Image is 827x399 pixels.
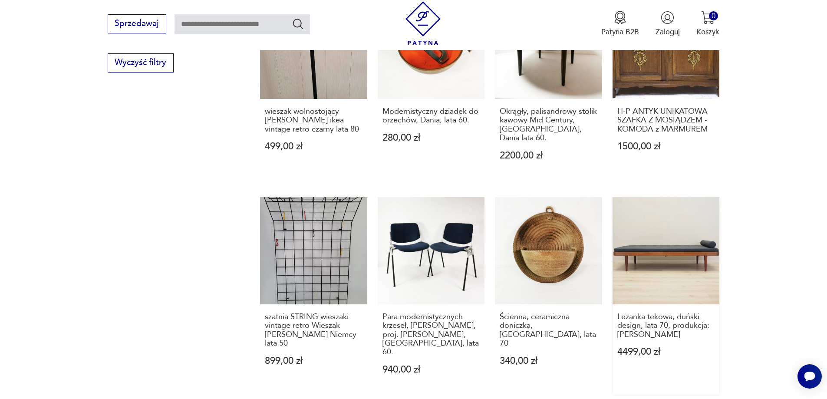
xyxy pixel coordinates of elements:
p: Koszyk [696,27,719,37]
p: 4499,00 zł [617,347,715,356]
a: Ikona medaluPatyna B2B [601,11,639,37]
h3: Para modernistycznych krzeseł, [PERSON_NAME], proj. [PERSON_NAME], [GEOGRAPHIC_DATA], lata 60. [382,313,480,357]
img: Ikona koszyka [701,11,715,24]
h3: Modernistyczny dziadek do orzechów, Dania, lata 60. [382,107,480,125]
button: Zaloguj [656,11,680,37]
h3: Leżanka tekowa, duński design, lata 70, produkcja: [PERSON_NAME] [617,313,715,339]
h3: Okrągły, palisandrowy stolik kawowy Mid Century, [GEOGRAPHIC_DATA], Dania lata 60. [500,107,597,143]
button: Szukaj [292,17,304,30]
div: 0 [709,11,718,20]
a: Ścienna, ceramiczna doniczka, Niemcy, lata 70Ścienna, ceramiczna doniczka, [GEOGRAPHIC_DATA], lat... [495,197,602,395]
p: 340,00 zł [500,356,597,366]
h3: wieszak wolnostojący [PERSON_NAME] ikea vintage retro czarny lata 80 [265,107,362,134]
button: Wyczyść filtry [108,53,174,73]
h3: Ścienna, ceramiczna doniczka, [GEOGRAPHIC_DATA], lata 70 [500,313,597,348]
p: Zaloguj [656,27,680,37]
button: Patyna B2B [601,11,639,37]
a: Para modernistycznych krzeseł, Anonima Castelli, proj. G. Piretti, Włochy, lata 60.Para modernist... [378,197,485,395]
a: Sprzedawaj [108,21,166,28]
p: 899,00 zł [265,356,362,366]
img: Patyna - sklep z meblami i dekoracjami vintage [401,1,445,45]
button: Sprzedawaj [108,14,166,33]
p: Patyna B2B [601,27,639,37]
img: Ikona medalu [613,11,627,24]
a: szatnia STRING wieszaki vintage retro Wieszak Karl Fichtel Niemcy lata 50szatnia STRING wieszaki ... [260,197,367,395]
p: 940,00 zł [382,365,480,374]
button: 0Koszyk [696,11,719,37]
p: 499,00 zł [265,142,362,151]
img: Ikonka użytkownika [661,11,674,24]
p: 280,00 zł [382,133,480,142]
h3: szatnia STRING wieszaki vintage retro Wieszak [PERSON_NAME] Niemcy lata 50 [265,313,362,348]
h3: H-P ANTYK UNIKATOWA SZAFKA Z MOSIĄDZEM - KOMODA z MARMUREM [617,107,715,134]
iframe: Smartsupp widget button [797,364,822,389]
a: Leżanka tekowa, duński design, lata 70, produkcja: DaniaLeżanka tekowa, duński design, lata 70, p... [613,197,720,395]
p: 1500,00 zł [617,142,715,151]
p: 2200,00 zł [500,151,597,160]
